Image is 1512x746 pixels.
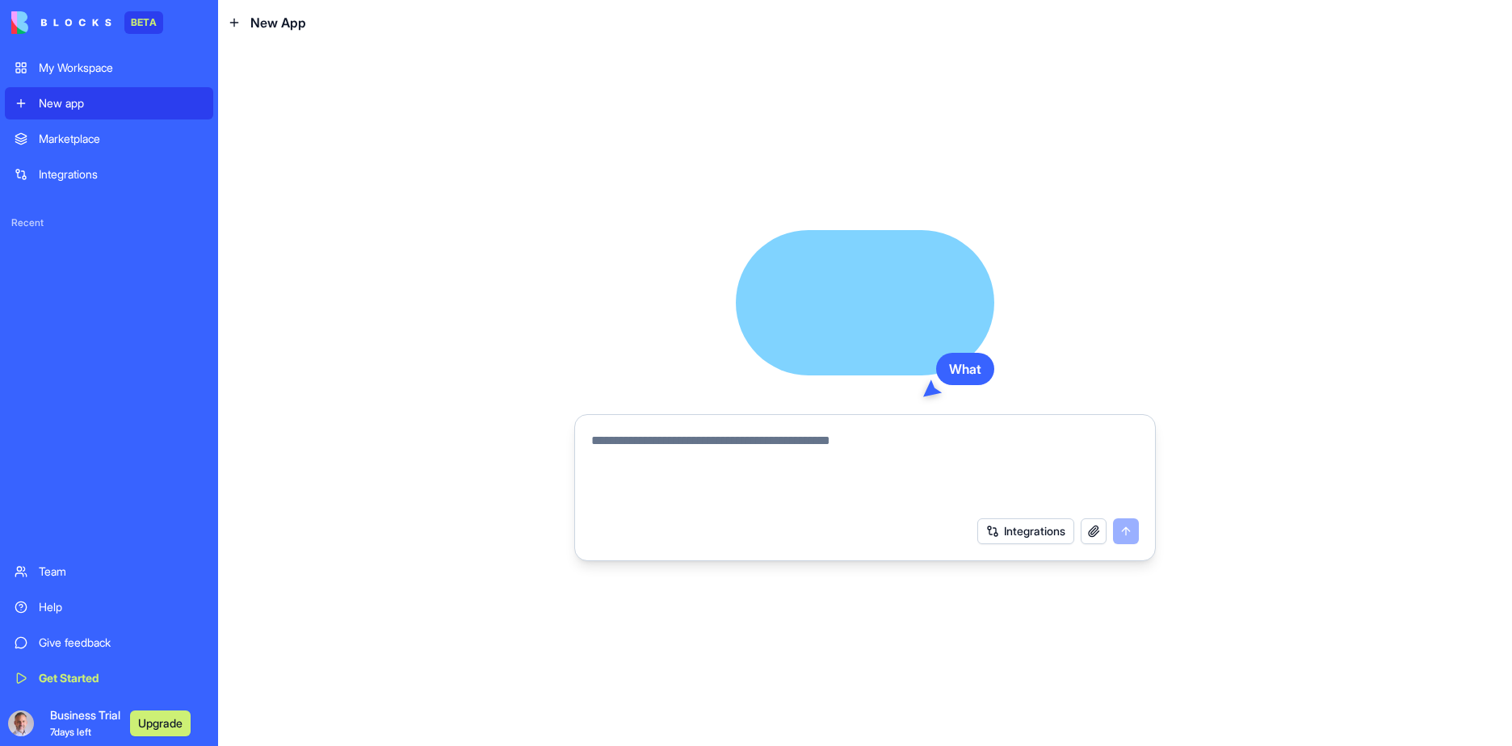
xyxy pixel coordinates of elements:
button: Integrations [977,518,1074,544]
div: My Workspace [39,60,204,76]
a: Give feedback [5,627,213,659]
div: What [936,353,994,385]
div: Help [39,599,204,615]
span: Business Trial [50,707,120,740]
img: ACg8ocIo8T4p2yMDRWrMp86ZULYnZhCjyJxzbh7Kymw8ge1qGsUgnod-pQ=s96-c [8,710,34,736]
a: Get Started [5,662,213,694]
div: Give feedback [39,635,204,651]
span: New App [250,13,306,32]
div: Marketplace [39,131,204,147]
a: Help [5,591,213,623]
a: Team [5,555,213,588]
div: BETA [124,11,163,34]
img: logo [11,11,111,34]
a: Marketplace [5,123,213,155]
span: 7 days left [50,726,91,738]
div: Team [39,564,204,580]
div: Integrations [39,166,204,182]
button: Upgrade [130,710,191,736]
a: Integrations [5,158,213,191]
a: BETA [11,11,163,34]
span: Recent [5,216,213,229]
div: New app [39,95,204,111]
a: New app [5,87,213,119]
a: My Workspace [5,52,213,84]
div: Get Started [39,670,204,686]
